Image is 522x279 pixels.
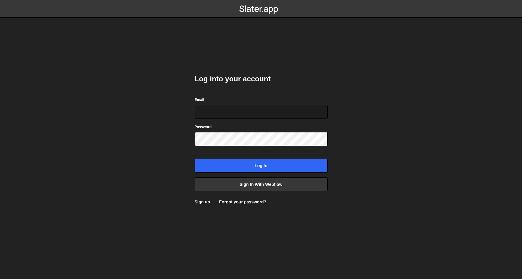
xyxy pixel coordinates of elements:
[195,159,328,173] input: Log in
[195,97,204,103] label: Email
[219,200,266,204] a: Forgot your password?
[195,177,328,191] a: Sign in with Webflow
[195,124,212,130] label: Password
[195,200,210,204] a: Sign up
[195,74,328,84] h2: Log into your account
